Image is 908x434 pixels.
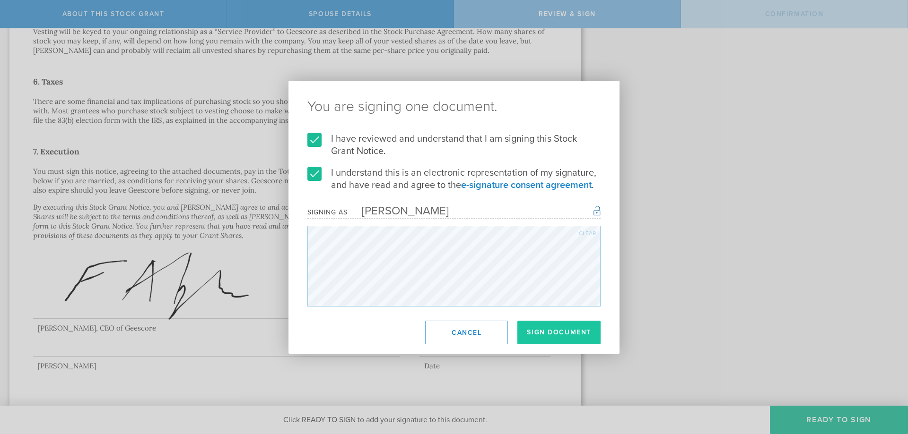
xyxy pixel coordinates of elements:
div: Signing as [307,208,348,216]
div: [PERSON_NAME] [348,204,449,218]
button: Cancel [425,321,508,344]
label: I have reviewed and understand that I am signing this Stock Grant Notice. [307,133,601,157]
ng-pluralize: You are signing one document. [307,100,601,114]
label: I understand this is an electronic representation of my signature, and have read and agree to the . [307,167,601,191]
button: Sign Document [517,321,601,344]
iframe: Chat Widget [861,360,908,406]
a: e-signature consent agreement [461,179,592,191]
